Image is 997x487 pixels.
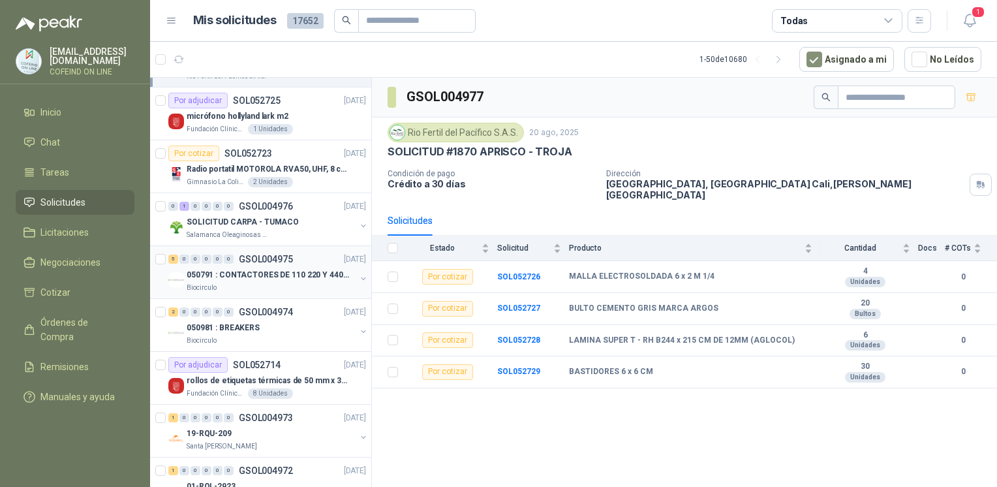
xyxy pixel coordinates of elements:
a: SOL052727 [497,304,540,313]
div: 0 [213,255,222,264]
img: Company Logo [16,49,41,74]
p: [DATE] [344,200,366,213]
img: Company Logo [168,431,184,447]
img: Logo peakr [16,16,82,31]
span: Cotizar [40,285,70,300]
img: Company Logo [168,325,184,341]
span: Remisiones [40,360,89,374]
div: 5 [168,255,178,264]
p: SOL052725 [233,96,281,105]
div: 0 [179,466,189,475]
p: Biocirculo [187,283,217,293]
a: Licitaciones [16,220,134,245]
p: [DATE] [344,465,366,477]
div: 2 Unidades [248,177,293,187]
img: Company Logo [168,166,184,182]
a: 2 0 0 0 0 0 GSOL004974[DATE] Company Logo050981 : BREAKERSBiocirculo [168,304,369,346]
div: 0 [224,255,234,264]
div: 0 [202,255,211,264]
th: # COTs [945,236,997,261]
div: 0 [213,202,222,211]
div: 0 [224,307,234,317]
span: Producto [569,243,802,253]
p: 19-RQU-209 [187,428,232,440]
button: No Leídos [904,47,981,72]
img: Company Logo [168,219,184,235]
p: Fundación Clínica Shaio [187,124,245,134]
a: Inicio [16,100,134,125]
p: Condición de pago [388,169,596,178]
a: Chat [16,130,134,155]
p: GSOL004974 [239,307,293,317]
a: Negociaciones [16,250,134,275]
p: 050981 : BREAKERS [187,322,260,334]
b: 0 [945,334,981,347]
a: SOL052726 [497,272,540,281]
div: 1 [168,466,178,475]
span: Inicio [40,105,61,119]
div: 0 [179,255,189,264]
span: Solicitudes [40,195,85,210]
div: Bultos [850,309,881,319]
button: Asignado a mi [799,47,894,72]
div: Unidades [845,340,885,351]
div: 0 [191,413,200,422]
p: Salamanca Oleaginosas SAS [187,230,269,240]
p: 050791 : CONTACTORES DE 110 220 Y 440 V [187,269,349,281]
p: GSOL004975 [239,255,293,264]
div: 0 [179,413,189,422]
h1: Mis solicitudes [193,11,277,30]
img: Company Logo [168,114,184,129]
div: Todas [780,14,808,28]
p: SOLICITUD #1870 APRISCO - TROJA [388,145,572,159]
div: 0 [213,413,222,422]
p: Radio portatil MOTOROLA RVA50, UHF, 8 canales, 500MW [187,163,349,176]
a: Por adjudicarSOL052714[DATE] Company Logorollos de etiquetas térmicas de 50 mm x 30 mmFundación C... [150,352,371,405]
b: 20 [820,298,910,309]
th: Solicitud [497,236,569,261]
div: 0 [224,202,234,211]
div: 0 [202,413,211,422]
p: Fundación Clínica Shaio [187,388,245,399]
div: 0 [191,307,200,317]
div: 0 [202,466,211,475]
b: BASTIDORES 6 x 6 CM [569,367,653,377]
span: Chat [40,135,60,149]
div: Por cotizar [422,301,473,317]
div: Por adjudicar [168,357,228,373]
b: 0 [945,302,981,315]
p: Biocirculo [187,336,217,346]
a: Cotizar [16,280,134,305]
p: [DATE] [344,95,366,107]
span: Negociaciones [40,255,100,270]
p: Dirección [606,169,965,178]
p: SOLICITUD CARPA - TUMACO [187,216,299,228]
p: [GEOGRAPHIC_DATA], [GEOGRAPHIC_DATA] Cali , [PERSON_NAME][GEOGRAPHIC_DATA] [606,178,965,200]
a: 1 0 0 0 0 0 GSOL004973[DATE] Company Logo19-RQU-209Santa [PERSON_NAME] [168,410,369,452]
img: Company Logo [168,272,184,288]
p: GSOL004976 [239,202,293,211]
p: Santa [PERSON_NAME] [187,441,257,452]
b: 0 [945,271,981,283]
p: [DATE] [344,359,366,371]
a: Órdenes de Compra [16,310,134,349]
th: Docs [918,236,945,261]
p: 20 ago, 2025 [529,127,579,139]
img: Company Logo [390,125,405,140]
div: 0 [191,202,200,211]
span: search [821,93,831,102]
div: 0 [179,307,189,317]
a: 0 1 0 0 0 0 GSOL004976[DATE] Company LogoSOLICITUD CARPA - TUMACOSalamanca Oleaginosas SAS [168,198,369,240]
span: Cantidad [820,243,900,253]
div: Unidades [845,277,885,287]
div: 8 Unidades [248,388,293,399]
div: 0 [168,202,178,211]
span: Órdenes de Compra [40,315,122,344]
b: 30 [820,362,910,372]
p: [DATE] [344,306,366,319]
span: Licitaciones [40,225,89,240]
div: 0 [191,466,200,475]
div: Rio Fertil del Pacífico S.A.S. [388,123,524,142]
p: [DATE] [344,148,366,160]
